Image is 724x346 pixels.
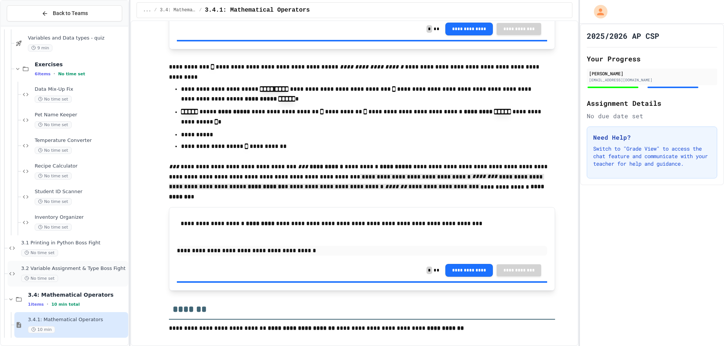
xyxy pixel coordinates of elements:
[28,302,44,307] span: 1 items
[160,7,196,13] span: 3.4: Mathematical Operators
[35,224,72,231] span: No time set
[28,317,127,323] span: 3.4.1: Mathematical Operators
[587,98,717,108] h2: Assignment Details
[587,53,717,64] h2: Your Progress
[205,6,310,15] span: 3.4.1: Mathematical Operators
[54,71,55,77] span: •
[586,3,609,20] div: My Account
[589,77,715,83] div: [EMAIL_ADDRESS][DOMAIN_NAME]
[28,326,55,333] span: 10 min
[199,7,202,13] span: /
[593,145,711,168] p: Switch to "Grade View" to access the chat feature and communicate with your teacher for help and ...
[21,275,58,282] span: No time set
[587,30,659,41] h1: 2025/2026 AP CSP
[35,96,72,103] span: No time set
[35,163,127,169] span: Recipe Calculator
[47,301,48,307] span: •
[35,112,127,118] span: Pet Name Keeper
[35,147,72,154] span: No time set
[51,302,80,307] span: 10 min total
[35,189,127,195] span: Student ID Scanner
[28,291,127,298] span: 3.4: Mathematical Operators
[35,198,72,205] span: No time set
[35,137,127,144] span: Temperature Converter
[53,9,88,17] span: Back to Teams
[21,249,58,256] span: No time set
[35,214,127,221] span: Inventory Organizer
[35,86,127,93] span: Data Mix-Up Fix
[28,35,127,41] span: Variables and Data types - quiz
[35,72,51,76] span: 6 items
[58,72,85,76] span: No time set
[143,7,151,13] span: ...
[587,111,717,120] div: No due date set
[593,133,711,142] h3: Need Help?
[28,44,52,52] span: 9 min
[21,265,127,272] span: 3.2 Variable Assignment & Type Boss Fight
[154,7,157,13] span: /
[21,240,127,246] span: 3.1 Printing in Python Boss Fight
[35,61,127,68] span: Exercises
[7,5,122,21] button: Back to Teams
[35,121,72,128] span: No time set
[35,172,72,180] span: No time set
[589,70,715,77] div: [PERSON_NAME]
